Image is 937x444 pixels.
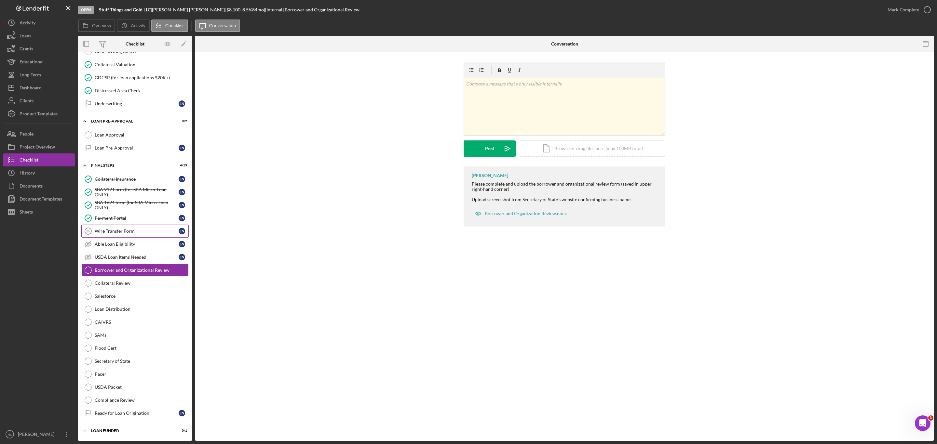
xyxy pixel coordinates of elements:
button: Long-Term [3,68,75,81]
div: 0 / 2 [175,119,187,123]
button: Clients [3,94,75,107]
div: L N [179,100,185,107]
a: Project Overview [3,140,75,153]
div: L N [179,241,185,247]
a: Checklist [3,153,75,166]
button: Grants [3,42,75,55]
div: L N [179,228,185,234]
button: Post [464,140,516,157]
div: Document Templates [20,192,62,207]
button: Activity [117,20,149,32]
div: Open [78,6,94,14]
button: Product Templates [3,107,75,120]
label: Activity [131,23,145,28]
div: LOAN FUNDED [91,429,171,433]
div: Product Templates [20,107,58,122]
a: Payment PortalLN [81,212,189,225]
div: Pacer [95,372,188,377]
div: Post [485,140,494,157]
div: L N [179,145,185,151]
div: GDCSR (for loan applications $20K+) [95,75,188,80]
div: L N [179,202,185,208]
button: Mark Complete [881,3,934,16]
a: Loan Distribution [81,303,189,316]
div: Underwriting [95,101,179,106]
button: Conversation [195,20,240,32]
a: Able Loan EligibilityLN [81,238,189,251]
div: Checklist [20,153,38,168]
a: Ready for Loan OriginationLN [81,407,189,420]
div: USDA Packet [95,385,188,390]
div: SAMs [95,333,188,338]
a: GDCSR (for loan applications $20K+) [81,71,189,84]
div: Documents [20,179,43,194]
button: People [3,127,75,140]
div: Secretary of State [95,359,188,364]
div: Salesforce [95,294,188,299]
div: | [99,7,152,12]
a: Borrower and Organizational Review [81,264,189,277]
b: Stuff Things and Gold LLC [99,7,151,12]
div: Borrower and Organization Review.docx [485,211,567,216]
div: Please complete and upload the borrower and organizational review form (saved in upper right-hand... [472,181,659,202]
div: Grants [20,42,33,57]
a: Pacer [81,368,189,381]
a: Collateral Review [81,277,189,290]
div: SBA 912 Form (for SBA Micro-Loan ONLY) [95,187,179,197]
a: Collateral InsuranceLN [81,173,189,186]
button: Documents [3,179,75,192]
div: Collateral Review [95,281,188,286]
span: $8,100 [226,7,240,12]
button: Dashboard [3,81,75,94]
div: People [20,127,34,142]
div: Loan Pre-Approval [95,145,179,150]
label: Conversation [209,23,236,28]
a: CAIVRS [81,316,189,329]
button: Activity [3,16,75,29]
a: SBA 912 Form (for SBA Micro-Loan ONLY)LN [81,186,189,199]
div: FINAL STEPS [91,163,171,167]
button: Loans [3,29,75,42]
div: 0 / 1 [175,429,187,433]
a: Loan Pre-ApprovalLN [81,141,189,154]
label: Checklist [165,23,184,28]
div: Educational [20,55,44,70]
div: LOAN PRE-APPROVAL [91,119,171,123]
a: UnderwritingLN [81,97,189,110]
button: Sheets [3,205,75,218]
label: Overview [92,23,111,28]
div: Project Overview [20,140,55,155]
div: Sheets [20,205,33,220]
div: Ready for Loan Origination [95,411,179,416]
div: [PERSON_NAME] [16,428,59,442]
iframe: Intercom live chat [915,415,930,431]
a: SAMs [81,329,189,342]
div: 8.5 % [242,7,252,12]
tspan: 25 [86,229,90,233]
button: Educational [3,55,75,68]
a: Secretary of State [81,355,189,368]
a: 25Wire Transfer FormLN [81,225,189,238]
div: CAIVRS [95,320,188,325]
button: Document Templates [3,192,75,205]
a: Collateral Valuation [81,58,189,71]
div: Long-Term [20,68,41,83]
div: Distressed Area Check [95,88,188,93]
a: Distressed Area Check [81,84,189,97]
a: SBA 1624 form (for SBA Micro-Loan ONLY)LN [81,199,189,212]
div: 4 / 19 [175,163,187,167]
div: L N [179,189,185,195]
a: Loan Approval [81,128,189,141]
div: Loans [20,29,31,44]
button: Borrower and Organization Review.docx [472,207,570,220]
div: Collateral Valuation [95,62,188,67]
button: History [3,166,75,179]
